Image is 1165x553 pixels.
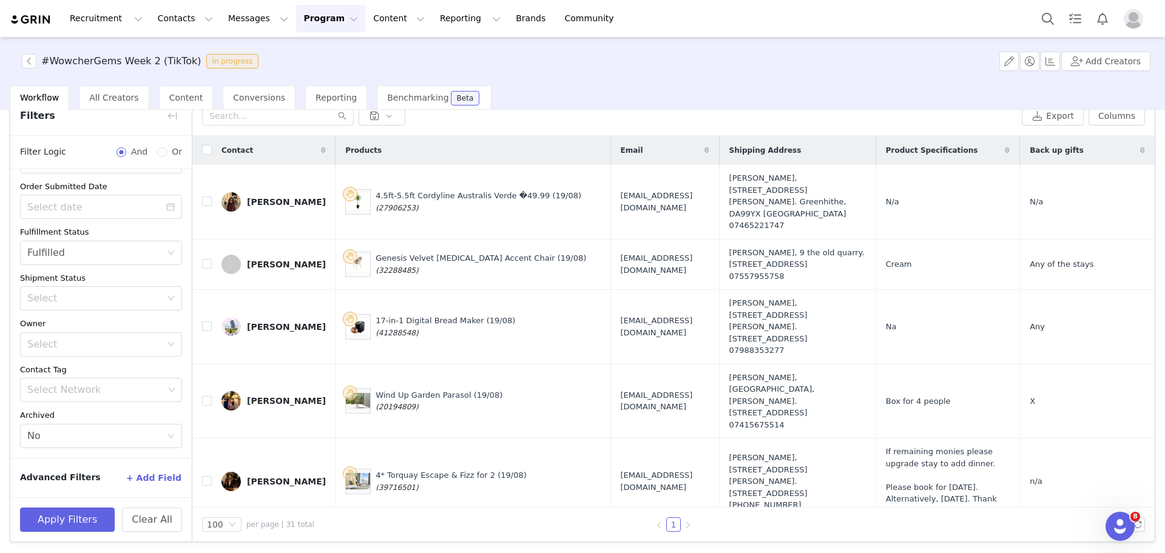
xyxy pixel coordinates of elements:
[20,471,101,484] span: Advanced Filters
[20,226,182,238] div: Fulfillment Status
[27,424,41,447] div: No
[1089,5,1116,32] button: Notifications
[150,5,220,32] button: Contacts
[886,145,978,156] span: Product Specifications
[652,517,666,532] li: Previous Page
[729,297,866,357] div: [PERSON_NAME], [STREET_ADDRESS][PERSON_NAME]. [STREET_ADDRESS]
[621,145,643,156] span: Email
[345,145,382,156] span: Products
[20,93,59,102] span: Workflow
[10,14,52,25] img: grin logo
[22,54,263,69] span: [object Object]
[621,190,709,213] span: [EMAIL_ADDRESS][DOMAIN_NAME]
[221,192,326,212] a: [PERSON_NAME]
[221,391,241,411] img: 40436041-524c-402d-88c2-6cd9575e6bc1.jpg
[508,5,556,32] a: Brands
[729,344,866,357] div: 07988353277
[886,196,899,208] span: N/a
[729,145,802,156] span: Shipping Address
[27,384,164,396] div: Select Network
[27,292,161,304] div: Select
[169,93,203,102] span: Content
[655,521,663,529] i: icon: left
[20,195,182,219] input: Select date
[366,5,432,32] button: Content
[89,93,138,102] span: All Creators
[206,54,259,69] span: In progress
[247,197,326,207] div: [PERSON_NAME]
[167,146,182,158] span: Or
[246,519,314,530] span: per page | 31 total
[221,472,326,491] a: [PERSON_NAME]
[221,472,241,491] img: f5890b58-8e48-4a24-8efd-fc32139f8d64.jpg
[247,322,326,332] div: [PERSON_NAME]
[1062,5,1089,32] a: Tasks
[221,5,295,32] button: Messages
[122,508,182,532] button: Clear All
[387,93,448,102] span: Benchmarking
[20,364,182,376] div: Contact Tag
[433,5,508,32] button: Reporting
[126,146,152,158] span: And
[729,247,866,283] div: [PERSON_NAME], 9 the old quarry. [STREET_ADDRESS]
[1030,145,1084,156] span: Back up gifts
[558,5,627,32] a: Community
[376,252,586,276] div: Genesis Velvet [MEDICAL_DATA] Accent Chair (19/08)
[1035,5,1061,32] button: Search
[729,172,866,232] div: [PERSON_NAME], [STREET_ADDRESS][PERSON_NAME]. Greenhithe, DA99YX [GEOGRAPHIC_DATA]
[1061,52,1150,71] button: Add Creators
[41,54,201,69] h3: #WowcherGems Week 2 (TikTok)
[886,258,912,270] span: Cream
[346,256,370,272] img: Product Image
[729,419,866,431] div: 07415675514
[221,145,253,156] span: Contact
[376,204,418,212] span: (27906253)
[886,321,897,333] span: Na
[666,517,681,532] li: 1
[1022,106,1084,126] button: Export
[247,477,326,486] div: [PERSON_NAME]
[376,315,515,338] div: 17-in-1 Digital Bread Maker (19/08)
[346,193,370,210] img: Product Image
[168,386,175,395] i: icon: down
[1106,512,1135,541] iframe: Intercom live chat
[1089,106,1145,126] button: Columns
[316,93,357,102] span: Reporting
[247,396,326,406] div: [PERSON_NAME]
[886,395,951,407] span: Box for 4 people
[27,338,161,350] div: Select
[1130,512,1140,521] span: 8
[621,315,709,338] span: [EMAIL_ADDRESS][DOMAIN_NAME]
[221,255,326,274] a: [PERSON_NAME]
[376,190,581,213] div: 4.5ft-5.5ft Cordyline Australis Verde �49.99 (19/08)
[20,109,55,123] span: Filters
[233,93,285,102] span: Conversions
[346,393,370,409] img: Product Image
[376,403,418,411] span: (20194809)
[338,112,346,120] i: icon: search
[621,469,709,493] span: [EMAIL_ADDRESS][DOMAIN_NAME]
[346,473,370,489] img: Product Image
[621,389,709,413] span: [EMAIL_ADDRESS][DOMAIN_NAME]
[221,192,241,212] img: 7d6b0ea5-e430-465c-b2e9-ca4b96adc85b.jpg
[20,318,182,330] div: Owner
[457,95,474,102] div: Beta
[27,241,65,264] div: Fulfilled
[729,220,866,232] div: 07465221747
[167,295,175,303] i: icon: down
[1124,9,1143,28] img: placeholder-profile.jpg
[729,452,866,511] div: [PERSON_NAME], [STREET_ADDRESS][PERSON_NAME]. [STREET_ADDRESS]
[667,518,680,531] a: 1
[729,372,866,431] div: [PERSON_NAME], [GEOGRAPHIC_DATA], [PERSON_NAME]. [STREET_ADDRESS]
[202,106,354,126] input: Search...
[376,266,418,275] span: (32288485)
[729,270,866,283] div: 07557955758
[886,446,1010,517] span: If remaining monies please upgrade stay to add dinner. Please book for [DATE]. Alternatively, [DA...
[376,469,527,493] div: 4* Torquay Escape & Fizz for 2 (19/08)
[20,181,182,193] div: Order Submitted Date
[20,272,182,284] div: Shipment Status
[20,409,182,421] div: Archived
[346,319,370,335] img: Product Image
[221,317,326,337] a: [PERSON_NAME]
